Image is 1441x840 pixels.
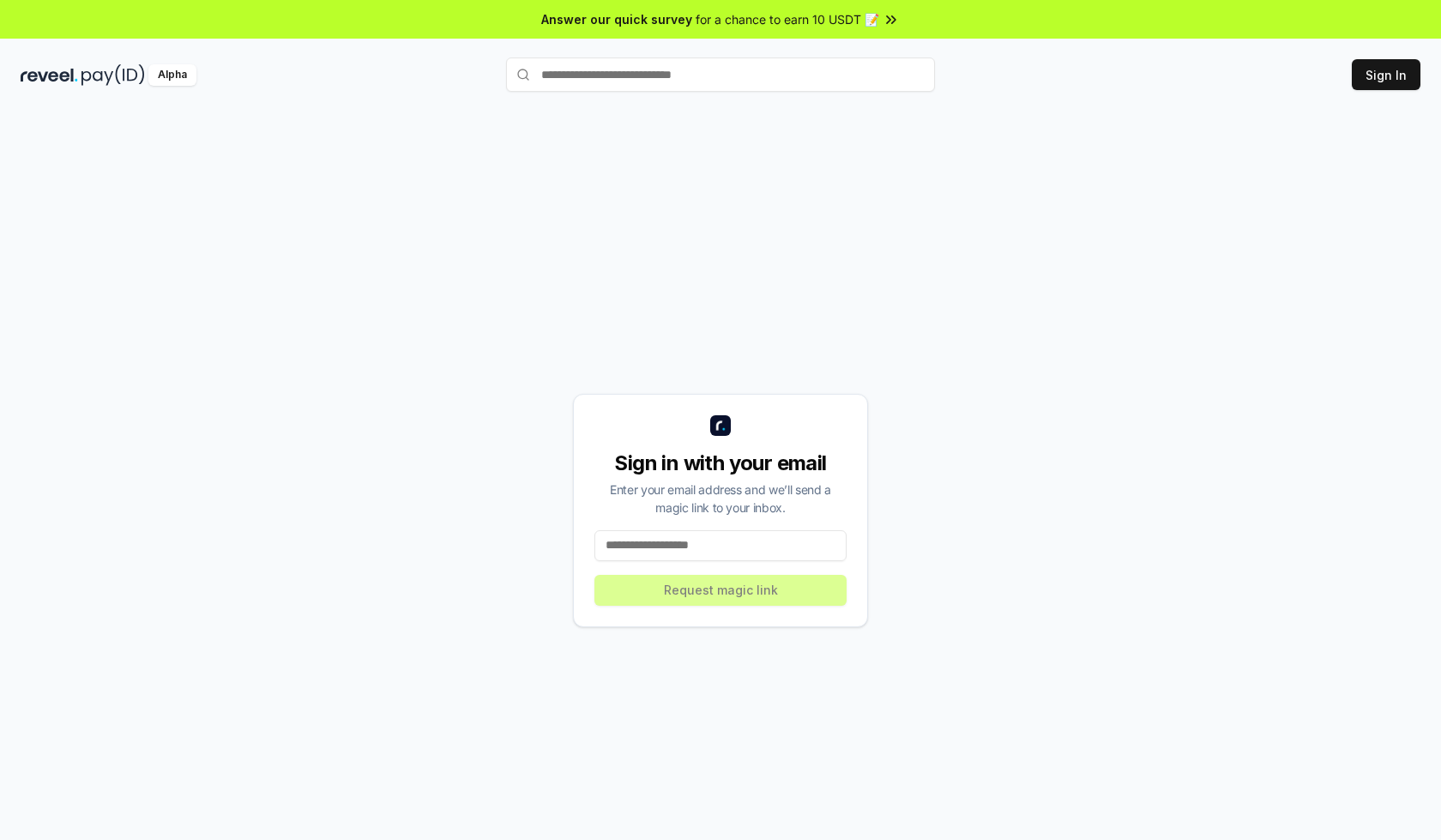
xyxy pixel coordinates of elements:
[696,10,879,28] span: for a chance to earn 10 USDT 📝
[21,64,78,86] img: reveel_dark
[594,450,847,477] div: Sign in with your email
[81,64,145,86] img: pay_id
[541,10,692,28] span: Answer our quick survey
[148,64,196,86] div: Alpha
[1352,59,1420,90] button: Sign In
[710,415,731,436] img: logo_small
[594,480,847,517] div: Enter your email address and we’ll send a magic link to your inbox.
